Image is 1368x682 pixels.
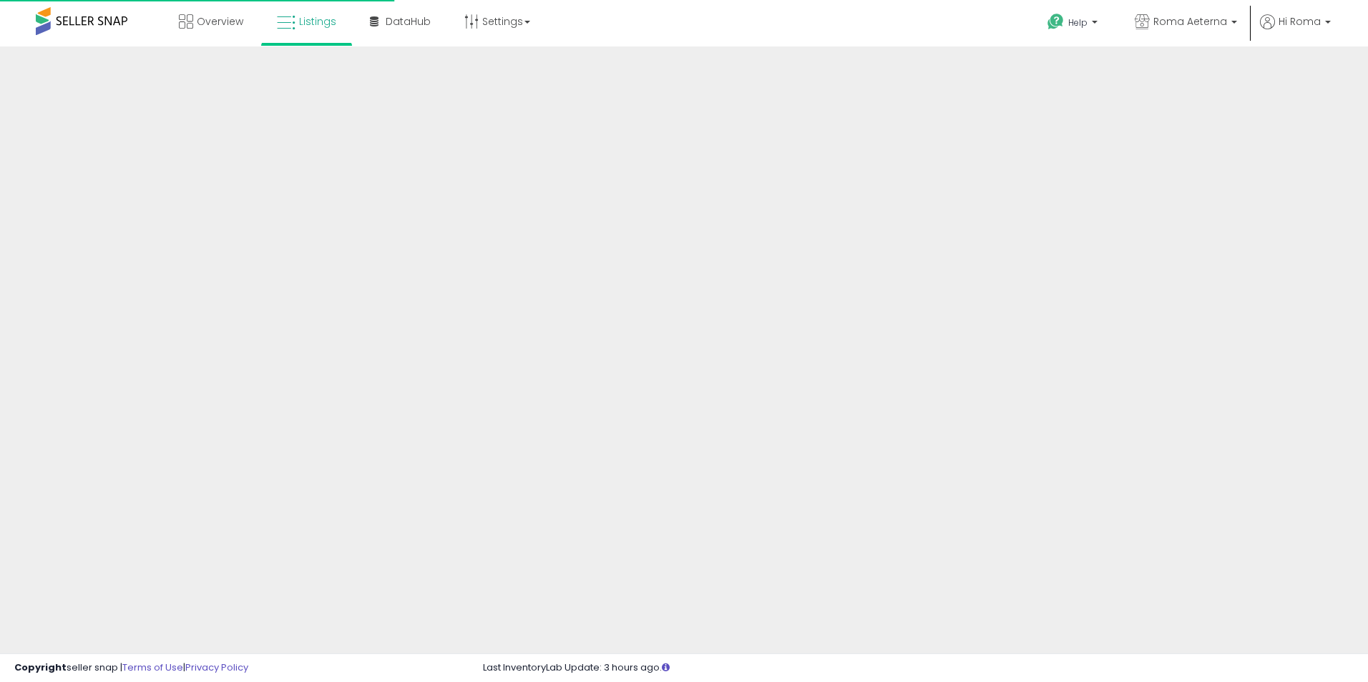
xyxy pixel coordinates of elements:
i: Get Help [1047,13,1065,31]
a: Hi Roma [1260,14,1331,46]
span: DataHub [386,14,431,29]
span: Overview [197,14,243,29]
span: Help [1068,16,1088,29]
span: Roma Aeterna [1153,14,1227,29]
a: Help [1036,2,1112,46]
span: Hi Roma [1279,14,1321,29]
span: Listings [299,14,336,29]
